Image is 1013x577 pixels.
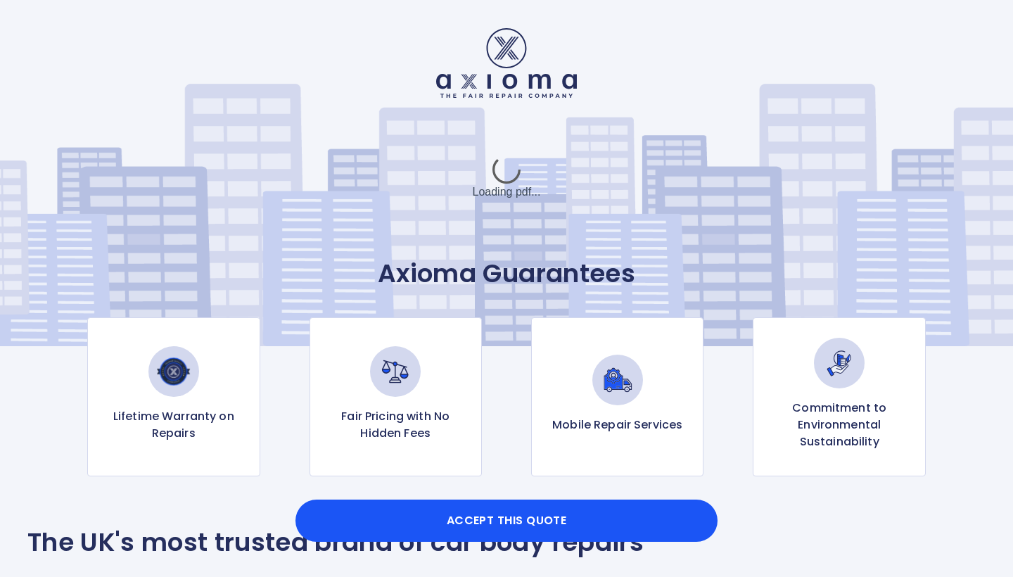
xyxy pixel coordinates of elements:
[321,408,470,442] p: Fair Pricing with No Hidden Fees
[148,346,199,397] img: Lifetime Warranty on Repairs
[401,143,612,213] div: Loading pdf...
[27,527,644,558] p: The UK's most trusted brand of car body repairs
[592,355,643,405] img: Mobile Repair Services
[436,28,577,98] img: Logo
[370,346,421,397] img: Fair Pricing with No Hidden Fees
[765,400,913,450] p: Commitment to Environmental Sustainability
[814,338,865,388] img: Commitment to Environmental Sustainability
[99,408,248,442] p: Lifetime Warranty on Repairs
[552,417,682,433] p: Mobile Repair Services
[27,258,986,289] p: Axioma Guarantees
[295,500,718,542] button: Accept this Quote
